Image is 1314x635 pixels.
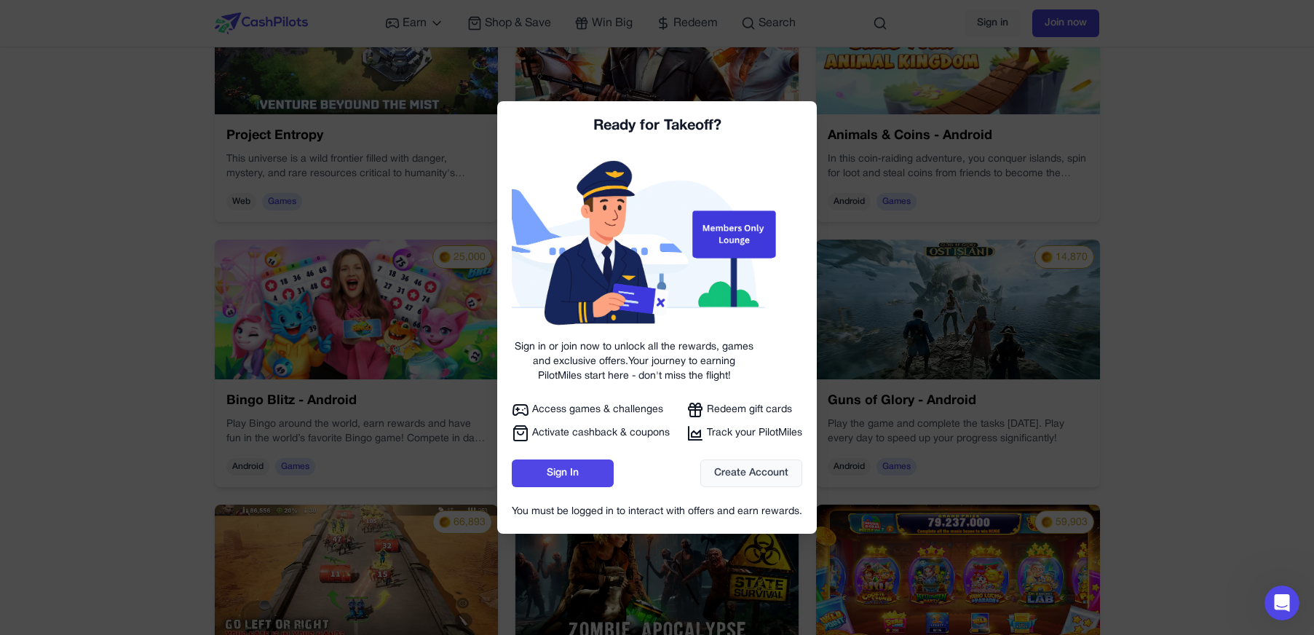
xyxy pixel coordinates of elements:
div: Ready for Takeoff? [512,116,802,136]
a: Create Account [700,460,802,487]
div: You must be logged in to interact with offers and earn rewards. [512,505,802,519]
div: Redeem gift cards [686,401,802,419]
img: Please sign up [512,154,791,340]
div: Track your PilotMiles [686,425,802,442]
a: Sign In [512,460,614,487]
div: Activate cashback & coupons [512,425,672,442]
div: Access games & challenges [512,401,672,419]
div: Sign in or join now to unlock all the rewards, games and exclusive offers.Your journey to earning... [512,340,756,384]
iframe: Intercom live chat [1264,585,1299,620]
